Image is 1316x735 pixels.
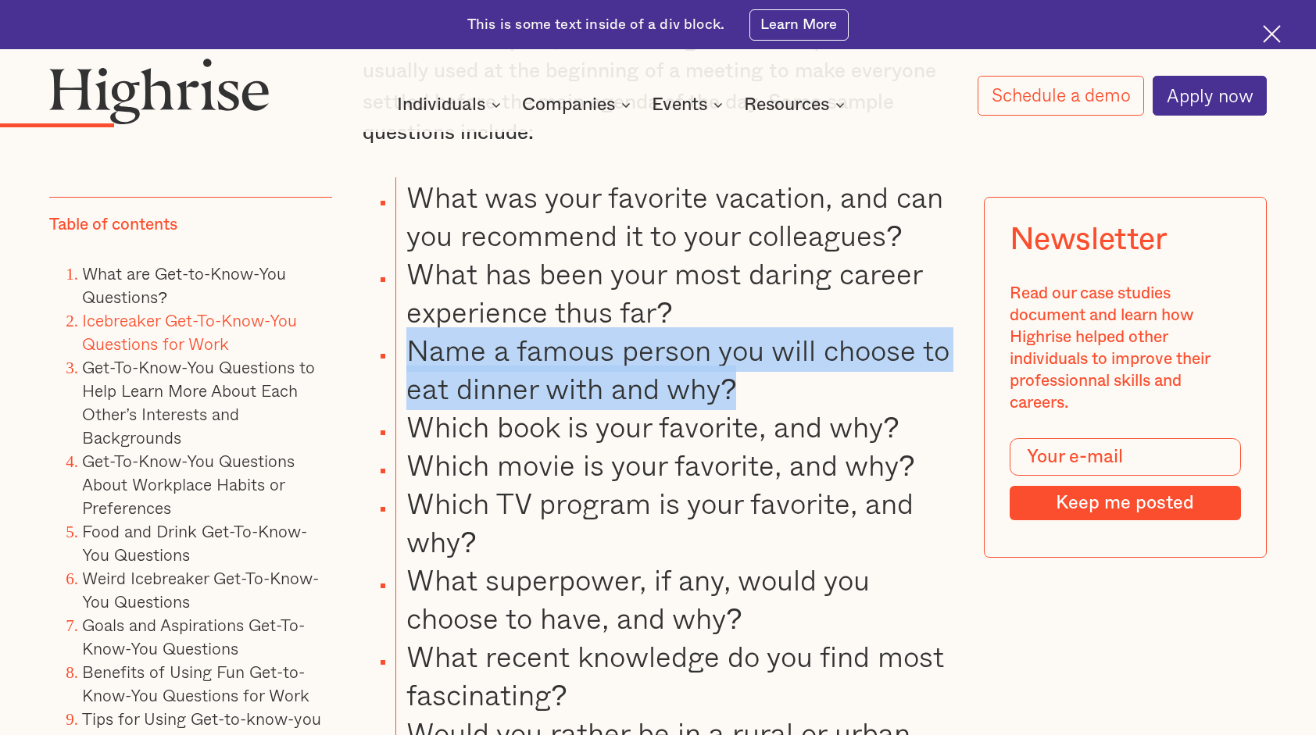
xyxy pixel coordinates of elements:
a: Schedule a demo [978,76,1144,116]
form: Modal Form [1010,439,1242,521]
div: Events [652,95,707,114]
li: Which movie is your favorite, and why? [395,445,953,483]
li: Name a famous person you will choose to eat dinner with and why? [395,330,953,407]
div: Read our case studies document and learn how Highrise helped other individuals to improve their p... [1010,284,1242,415]
li: Which TV program is your favorite, and why? [395,483,953,560]
a: Benefits of Using Fun Get-to-Know-You Questions for Work [82,660,309,708]
a: Learn More [749,9,849,41]
a: Food and Drink Get-To-Know-You Questions [82,519,307,568]
li: What recent knowledge do you find most fascinating? [395,637,953,713]
li: Which book is your favorite, and why? [395,407,953,445]
li: What has been your most daring career experience thus far? [395,254,953,330]
img: Cross icon [1263,25,1281,43]
li: What was your favorite vacation, and can you recommend it to your colleagues? [395,177,953,254]
a: Goals and Aspirations Get-To-Know-You Questions [82,613,305,662]
a: Get-To-Know-You Questions About Workplace Habits or Preferences [82,449,295,521]
div: Resources [744,95,829,114]
li: What superpower, if any, would you choose to have, and why? [395,560,953,637]
a: What are Get-to-Know-You Questions? [82,262,286,310]
div: Events [652,95,728,114]
div: Newsletter [1010,223,1168,259]
div: Individuals [397,95,506,114]
a: Icebreaker Get-To-Know-You Questions for Work [82,309,297,357]
input: Keep me posted [1010,486,1242,520]
div: Table of contents [49,215,177,237]
input: Your e-mail [1010,439,1242,476]
a: Get-To-Know-You Questions to Help Learn More About Each Other’s Interests and Backgrounds [82,355,315,451]
a: Weird Icebreaker Get-To-Know-You Questions [82,566,319,615]
a: Apply now [1153,76,1267,116]
div: This is some text inside of a div block. [467,15,724,34]
div: Companies [522,95,635,114]
img: Highrise logo [49,58,270,124]
div: Companies [522,95,615,114]
div: Resources [744,95,849,114]
div: Individuals [397,95,485,114]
